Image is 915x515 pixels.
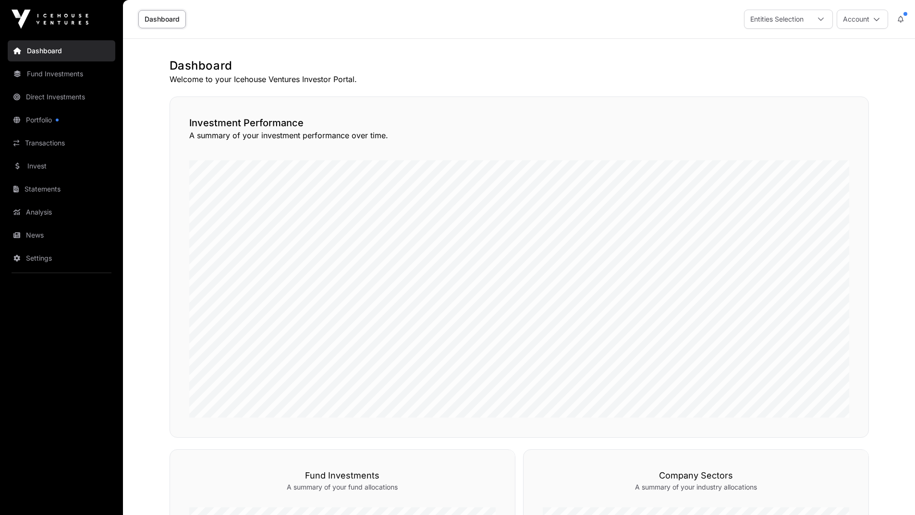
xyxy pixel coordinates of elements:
a: Settings [8,248,115,269]
h3: Fund Investments [189,469,496,482]
h1: Dashboard [170,58,869,73]
a: Portfolio [8,109,115,131]
button: Account [837,10,888,29]
p: Welcome to your Icehouse Ventures Investor Portal. [170,73,869,85]
a: Dashboard [138,10,186,28]
h2: Investment Performance [189,116,849,130]
a: Statements [8,179,115,200]
a: News [8,225,115,246]
a: Invest [8,156,115,177]
img: Icehouse Ventures Logo [12,10,88,29]
a: Transactions [8,132,115,154]
iframe: Chat Widget [867,469,915,515]
a: Analysis [8,202,115,223]
p: A summary of your industry allocations [543,482,849,492]
h3: Company Sectors [543,469,849,482]
p: A summary of your fund allocations [189,482,496,492]
a: Dashboard [8,40,115,61]
a: Fund Investments [8,63,115,84]
p: A summary of your investment performance over time. [189,130,849,141]
a: Direct Investments [8,86,115,108]
div: Entities Selection [744,10,809,28]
